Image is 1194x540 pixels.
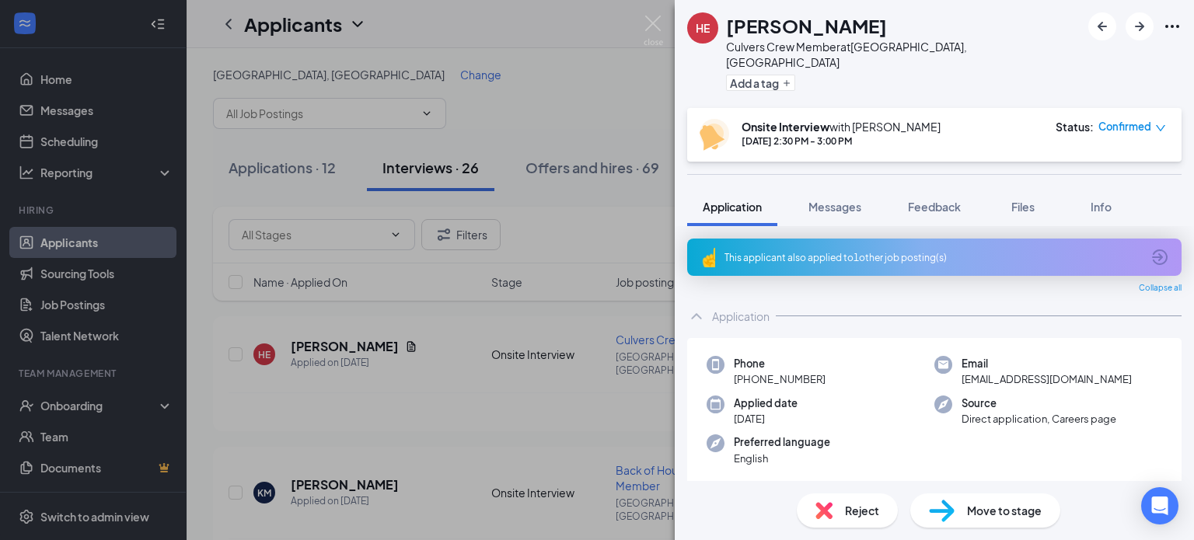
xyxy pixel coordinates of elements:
div: Culvers Crew Member at [GEOGRAPHIC_DATA], [GEOGRAPHIC_DATA] [726,39,1081,70]
div: This applicant also applied to 1 other job posting(s) [724,251,1141,264]
span: Messages [808,200,861,214]
span: Source [962,395,1116,411]
svg: ArrowLeftNew [1093,17,1112,36]
span: Applied date [734,395,798,411]
span: down [1155,123,1166,134]
span: [EMAIL_ADDRESS][DOMAIN_NAME] [962,371,1132,387]
svg: Ellipses [1163,17,1182,36]
div: with [PERSON_NAME] [742,119,941,134]
span: Email [962,356,1132,371]
span: English [734,451,830,466]
span: Move to stage [967,502,1042,519]
button: ArrowLeftNew [1088,12,1116,40]
span: Files [1011,200,1035,214]
div: Open Intercom Messenger [1141,487,1178,524]
span: Confirmed [1098,119,1151,134]
button: ArrowRight [1126,12,1154,40]
span: Info [1091,200,1112,214]
span: Preferred language [734,434,830,450]
div: Status : [1056,119,1094,134]
button: PlusAdd a tag [726,75,795,91]
svg: ArrowRight [1130,17,1149,36]
b: Onsite Interview [742,120,829,134]
span: [DATE] [734,411,798,427]
span: Reject [845,502,879,519]
svg: ChevronUp [687,307,706,326]
span: Direct application, Careers page [962,411,1116,427]
span: Collapse all [1139,282,1182,294]
span: Application [703,200,762,214]
div: [DATE] 2:30 PM - 3:00 PM [742,134,941,148]
span: [PHONE_NUMBER] [734,371,826,387]
svg: Plus [782,78,791,88]
span: Phone [734,356,826,371]
div: Application [712,308,770,324]
h1: [PERSON_NAME] [726,12,887,39]
div: HE [696,20,710,36]
span: Feedback [908,200,961,214]
svg: ArrowCircle [1150,248,1169,267]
